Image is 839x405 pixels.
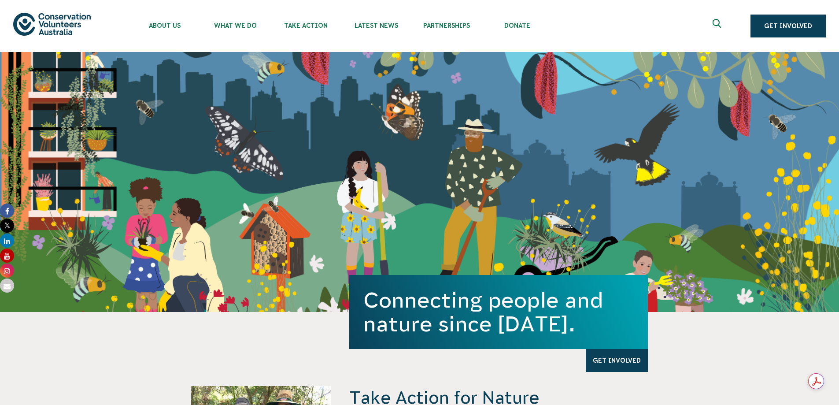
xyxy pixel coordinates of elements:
[713,19,724,33] span: Expand search box
[586,349,648,372] a: Get Involved
[341,22,411,29] span: Latest News
[13,13,91,35] img: logo.svg
[363,288,634,336] h1: Connecting people and nature since [DATE].
[750,15,826,37] a: Get Involved
[411,22,482,29] span: Partnerships
[707,15,728,37] button: Expand search box Close search box
[482,22,552,29] span: Donate
[200,22,270,29] span: What We Do
[270,22,341,29] span: Take Action
[129,22,200,29] span: About Us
